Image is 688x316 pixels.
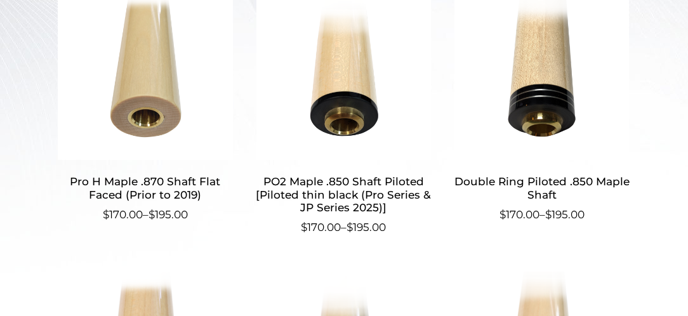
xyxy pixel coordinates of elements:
bdi: 170.00 [499,208,539,221]
h2: PO2 Maple .850 Shaft Piloted [Piloted thin black (Pro Series & JP Series 2025)] [255,170,432,220]
span: $ [149,208,155,221]
span: $ [499,208,506,221]
bdi: 170.00 [103,208,143,221]
span: – [57,207,234,223]
bdi: 170.00 [301,221,341,234]
bdi: 195.00 [545,208,585,221]
span: – [255,220,432,236]
h2: Double Ring Piloted .850 Maple Shaft [454,170,630,207]
span: $ [103,208,109,221]
span: – [454,207,630,223]
span: $ [301,221,307,234]
span: $ [545,208,552,221]
bdi: 195.00 [149,208,188,221]
bdi: 195.00 [347,221,386,234]
h2: Pro H Maple .870 Shaft Flat Faced (Prior to 2019) [57,170,234,207]
span: $ [347,221,353,234]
